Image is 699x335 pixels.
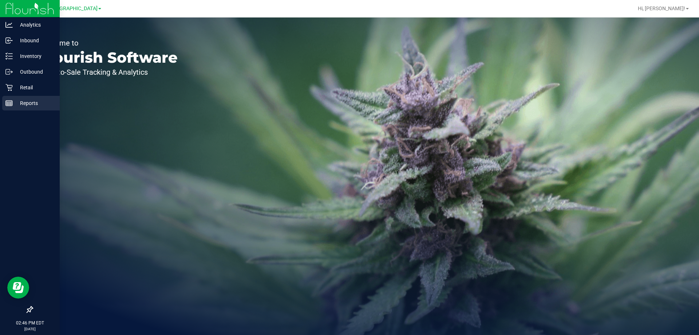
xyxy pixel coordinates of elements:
[5,52,13,60] inline-svg: Inventory
[5,68,13,75] inline-svg: Outbound
[5,84,13,91] inline-svg: Retail
[5,100,13,107] inline-svg: Reports
[39,50,178,65] p: Flourish Software
[39,39,178,47] p: Welcome to
[638,5,685,11] span: Hi, [PERSON_NAME]!
[13,36,56,45] p: Inbound
[3,326,56,332] p: [DATE]
[13,20,56,29] p: Analytics
[13,99,56,108] p: Reports
[5,21,13,28] inline-svg: Analytics
[48,5,98,12] span: [GEOGRAPHIC_DATA]
[39,69,178,76] p: Seed-to-Sale Tracking & Analytics
[13,52,56,61] p: Inventory
[3,320,56,326] p: 02:46 PM EDT
[5,37,13,44] inline-svg: Inbound
[13,83,56,92] p: Retail
[13,67,56,76] p: Outbound
[7,277,29,299] iframe: Resource center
